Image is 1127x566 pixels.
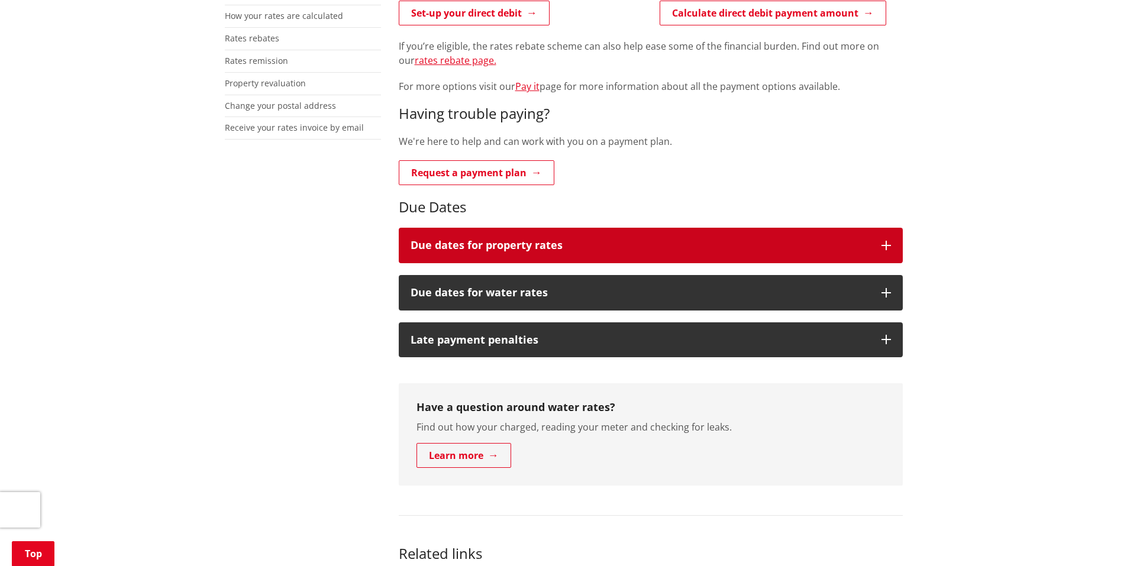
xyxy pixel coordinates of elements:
[411,240,870,251] h3: Due dates for property rates
[12,541,54,566] a: Top
[399,105,903,122] h3: Having trouble paying?
[411,287,870,299] h3: Due dates for water rates
[399,228,903,263] button: Due dates for property rates
[416,420,885,434] p: Find out how your charged, reading your meter and checking for leaks.
[225,10,343,21] a: How your rates are calculated
[399,160,554,185] a: Request a payment plan
[225,77,306,89] a: Property revaluation
[399,134,903,148] p: We're here to help and can work with you on a payment plan.
[225,122,364,133] a: Receive your rates invoice by email
[399,79,903,93] p: For more options visit our page for more information about all the payment options available.
[399,199,903,216] h3: Due Dates
[225,100,336,111] a: Change your postal address
[399,322,903,358] button: Late payment penalties
[399,39,903,67] p: If you’re eligible, the rates rebate scheme can also help ease some of the financial burden. Find...
[416,401,885,414] h3: Have a question around water rates?
[411,334,870,346] h3: Late payment penalties
[415,54,496,67] a: rates rebate page.
[399,545,903,562] h3: Related links
[225,33,279,44] a: Rates rebates
[225,55,288,66] a: Rates remission
[515,80,540,93] a: Pay it
[1073,516,1115,559] iframe: Messenger Launcher
[399,1,550,25] a: Set-up your direct debit
[416,443,511,468] a: Learn more
[660,1,886,25] a: Calculate direct debit payment amount
[399,275,903,311] button: Due dates for water rates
